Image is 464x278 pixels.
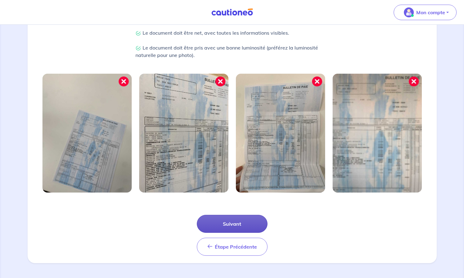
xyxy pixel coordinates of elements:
img: Image mal cadrée 4 [333,74,422,193]
button: illu_account_valid_menu.svgMon compte [394,5,457,20]
button: Suivant [197,215,267,233]
img: Check [135,46,141,51]
img: Image mal cadrée 2 [139,74,228,193]
button: Étape Précédente [197,238,267,256]
img: Image mal cadrée 3 [236,74,325,193]
img: Check [135,31,141,36]
p: Mon compte [416,9,445,16]
span: Étape Précédente [215,244,257,250]
img: Image mal cadrée 1 [42,74,132,193]
p: Le document doit être net, avec toutes les informations visibles. Le document doit être pris avec... [135,29,329,59]
img: Cautioneo [209,8,255,16]
img: illu_account_valid_menu.svg [404,7,414,17]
